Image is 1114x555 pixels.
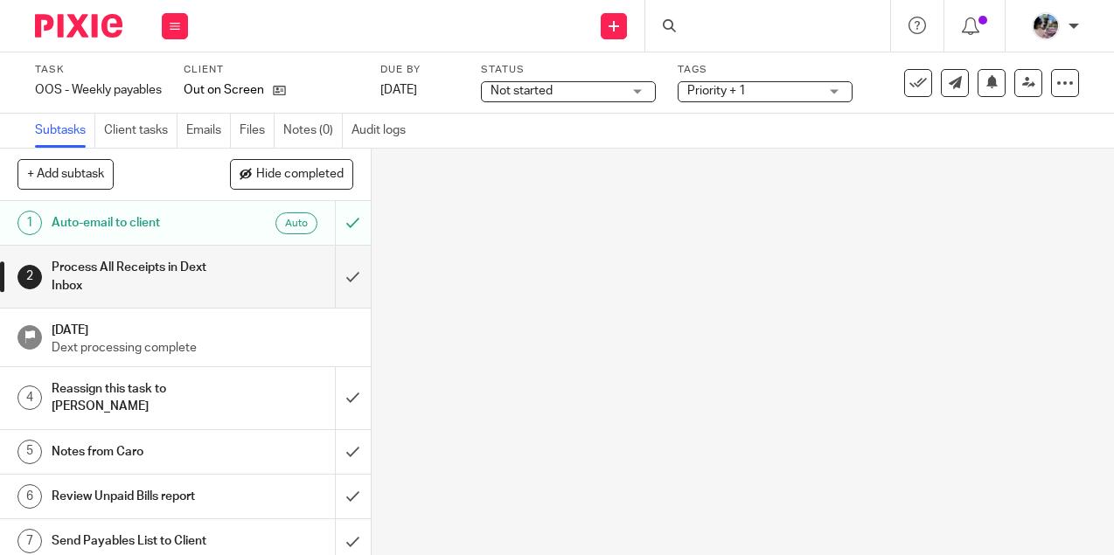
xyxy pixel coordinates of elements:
[275,212,317,234] div: Automated emails are sent as soon as the preceding subtask is completed.
[335,201,371,245] div: Can't undo an automated email
[35,81,162,99] div: OOS - Weekly payables
[678,63,853,77] label: Tags
[184,63,359,77] label: Client
[35,63,162,77] label: Task
[1032,12,1060,40] img: Screen%20Shot%202020-06-25%20at%209.49.30%20AM.png
[104,114,178,148] a: Client tasks
[52,317,353,339] h1: [DATE]
[186,114,231,148] a: Emails
[256,168,344,182] span: Hide completed
[335,246,371,308] div: Mark as done
[35,114,95,148] a: Subtasks
[978,69,1006,97] button: Snooze task
[273,84,286,97] i: Open client page
[52,528,229,554] h1: Send Payables List to Client
[17,484,42,509] div: 6
[52,210,229,236] h1: Auto-email to client
[17,211,42,235] div: 1
[52,339,353,357] p: Dext processing complete
[380,84,417,96] span: [DATE]
[352,114,414,148] a: Audit logs
[1014,69,1042,97] a: Reassign task
[283,114,343,148] a: Notes (0)
[491,85,553,97] span: Not started
[335,367,371,429] div: Mark as done
[380,63,459,77] label: Due by
[240,114,275,148] a: Files
[17,385,42,410] div: 4
[941,69,969,97] a: Send new email to Out on Screen
[17,529,42,553] div: 7
[230,159,353,189] button: Hide completed
[52,483,229,510] h1: Review Unpaid Bills report
[52,254,229,299] h1: Process All Receipts in Dext Inbox
[52,439,229,465] h1: Notes from Caro
[335,430,371,474] div: Mark as done
[17,440,42,464] div: 5
[335,475,371,518] div: Mark as done
[687,85,746,97] span: Priority + 1
[52,376,229,420] h1: Reassign this task to [PERSON_NAME]
[184,81,264,99] p: Out on Screen
[481,63,656,77] label: Status
[17,265,42,289] div: 2
[17,159,114,189] button: + Add subtask
[35,14,122,38] img: Pixie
